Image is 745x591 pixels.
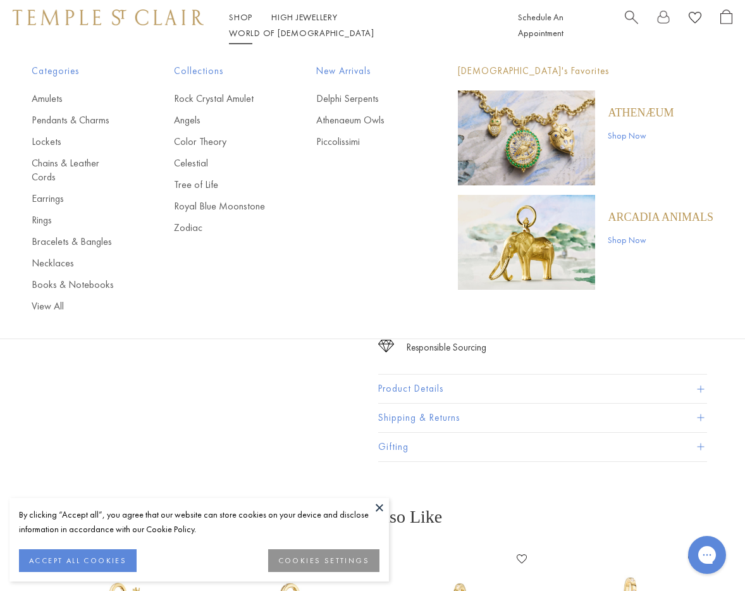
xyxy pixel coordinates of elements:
[407,340,486,356] div: Responsible Sourcing
[32,278,123,292] a: Books & Notebooks
[271,11,338,23] a: High JewelleryHigh Jewellery
[174,156,266,170] a: Celestial
[174,178,266,192] a: Tree of Life
[32,113,123,127] a: Pendants & Charms
[608,106,674,120] a: Athenæum
[32,92,123,106] a: Amulets
[32,156,123,184] a: Chains & Leather Cords
[608,210,713,224] a: ARCADIA ANIMALS
[32,256,123,270] a: Necklaces
[229,11,252,23] a: ShopShop
[316,92,408,106] a: Delphi Serpents
[32,213,123,227] a: Rings
[32,235,123,249] a: Bracelets & Bangles
[32,63,123,79] span: Categories
[13,9,204,25] img: Temple St. Clair
[608,233,713,247] a: Shop Now
[720,9,732,41] a: Open Shopping Bag
[378,433,707,461] button: Gifting
[19,549,137,572] button: ACCEPT ALL COOKIES
[518,11,563,39] a: Schedule An Appointment
[378,340,394,352] img: icon_sourcing.svg
[174,113,266,127] a: Angels
[174,135,266,149] a: Color Theory
[174,63,266,79] span: Collections
[316,113,408,127] a: Athenaeum Owls
[32,299,123,313] a: View All
[32,192,123,206] a: Earrings
[458,63,713,79] p: [DEMOGRAPHIC_DATA]'s Favorites
[378,375,707,404] button: Product Details
[608,128,674,142] a: Shop Now
[682,532,732,578] iframe: Gorgias live chat messenger
[174,92,266,106] a: Rock Crystal Amulet
[625,9,638,41] a: Search
[174,221,266,235] a: Zodiac
[174,199,266,213] a: Royal Blue Moonstone
[268,549,379,572] button: COOKIES SETTINGS
[316,135,408,149] a: Piccolissimi
[689,9,701,29] a: View Wishlist
[19,507,379,537] div: By clicking “Accept all”, you agree that our website can store cookies on your device and disclos...
[229,9,489,41] nav: Main navigation
[378,404,707,433] button: Shipping & Returns
[229,27,374,39] a: World of [DEMOGRAPHIC_DATA]World of [DEMOGRAPHIC_DATA]
[316,63,408,79] span: New Arrivals
[32,135,123,149] a: Lockets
